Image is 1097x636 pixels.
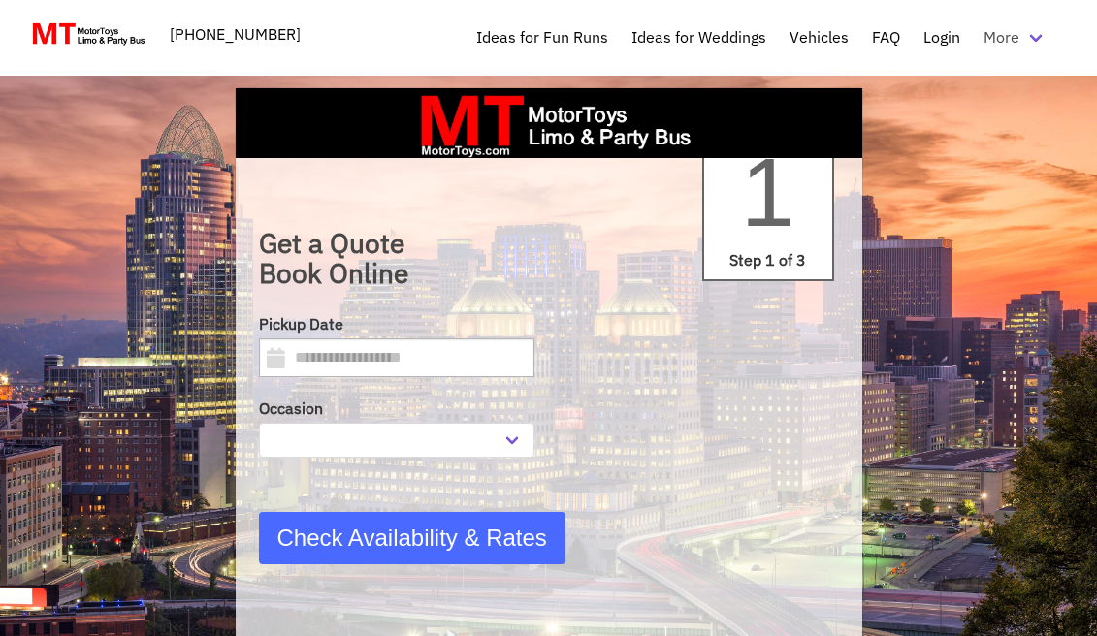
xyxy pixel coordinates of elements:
span: 1 [741,138,795,246]
a: Login [923,25,960,48]
a: Ideas for Weddings [631,25,766,48]
label: Occasion [259,397,534,420]
a: FAQ [872,25,900,48]
button: Check Availability & Rates [259,512,565,564]
a: [PHONE_NUMBER] [158,15,312,53]
img: box_logo_brand.jpeg [403,88,694,158]
img: MotorToys Logo [27,20,146,48]
p: Step 1 of 3 [712,248,824,271]
a: More [972,17,1058,56]
label: Pickup Date [259,312,534,335]
span: Check Availability & Rates [277,521,547,556]
a: Vehicles [790,25,849,48]
h1: Get a Quote Book Online [259,228,839,289]
a: Ideas for Fun Runs [476,25,608,48]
